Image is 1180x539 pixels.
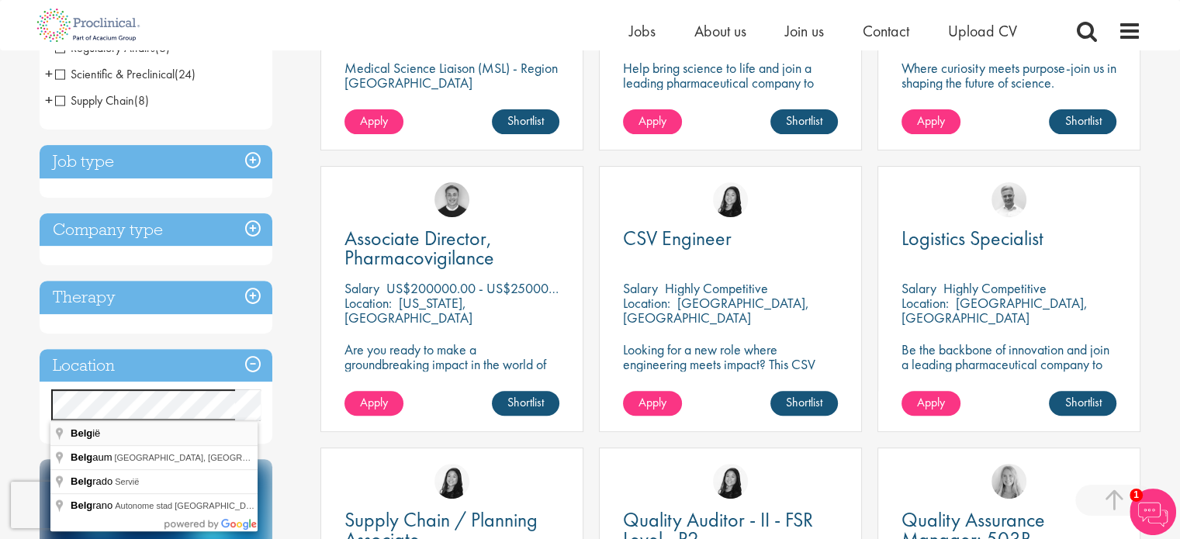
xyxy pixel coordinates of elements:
p: Where curiosity meets purpose-join us in shaping the future of science. [901,60,1116,90]
p: [GEOGRAPHIC_DATA], [GEOGRAPHIC_DATA] [623,294,809,327]
a: Apply [901,391,960,416]
p: Highly Competitive [943,279,1047,297]
span: 1 [1130,489,1143,502]
span: Apply [638,112,666,129]
span: ië [71,427,102,439]
h3: Company type [40,213,272,247]
span: Apply [360,394,388,410]
h3: Therapy [40,281,272,314]
a: Apply [901,109,960,134]
a: Shortlist [770,391,838,416]
span: + [45,88,53,112]
span: Scientific & Preclinical [55,66,196,82]
span: Scientific & Preclinical [55,66,175,82]
span: (8) [134,92,149,109]
span: Location: [344,294,392,312]
img: Joshua Bye [991,182,1026,217]
a: Join us [785,21,824,41]
a: Shortlist [492,391,559,416]
span: Belg [71,451,92,463]
img: Bo Forsen [434,182,469,217]
span: Belg [71,475,92,487]
span: Belg [71,499,92,511]
a: Shortlist [1049,391,1116,416]
h3: Location [40,349,272,382]
a: Apply [623,391,682,416]
span: Apply [917,394,945,410]
span: (24) [175,66,196,82]
p: Looking for a new role where engineering meets impact? This CSV Engineer role is calling your name! [623,342,838,386]
img: Numhom Sudsok [434,464,469,499]
p: Help bring science to life and join a leading pharmaceutical company to play a key role in delive... [623,60,838,134]
span: Salary [623,279,658,297]
p: US$200000.00 - US$250000.00 per annum [386,279,634,297]
a: Shortlist [492,109,559,134]
span: Supply Chain [55,92,134,109]
span: Servië [115,477,139,486]
span: [GEOGRAPHIC_DATA], [GEOGRAPHIC_DATA] [114,453,296,462]
span: Apply [360,112,388,129]
p: [GEOGRAPHIC_DATA], [GEOGRAPHIC_DATA] [901,294,1088,327]
img: Numhom Sudsok [713,464,748,499]
a: About us [694,21,746,41]
a: Contact [863,21,909,41]
h3: Job type [40,145,272,178]
p: Are you ready to make a groundbreaking impact in the world of biotechnology? Join a growing compa... [344,342,559,416]
a: Apply [623,109,682,134]
a: Associate Director, Pharmacovigilance [344,229,559,268]
a: Shortlist [1049,109,1116,134]
iframe: reCAPTCHA [11,482,209,528]
span: CSV Engineer [623,225,732,251]
span: Supply Chain [55,92,149,109]
p: Medical Science Liaison (MSL) - Region [GEOGRAPHIC_DATA] [344,60,559,90]
img: Chatbot [1130,489,1176,535]
span: rado [71,475,115,487]
a: CSV Engineer [623,229,838,248]
img: Numhom Sudsok [713,182,748,217]
img: Shannon Briggs [991,464,1026,499]
span: Logistics Specialist [901,225,1043,251]
span: Associate Director, Pharmacovigilance [344,225,494,271]
p: Be the backbone of innovation and join a leading pharmaceutical company to help keep life-changin... [901,342,1116,401]
span: Location: [623,294,670,312]
span: Apply [638,394,666,410]
span: Belg [71,427,92,439]
span: rano [71,499,115,511]
span: Apply [917,112,945,129]
a: Apply [344,391,403,416]
a: Shortlist [770,109,838,134]
span: + [45,62,53,85]
a: Jobs [629,21,656,41]
a: Apply [344,109,403,134]
a: Logistics Specialist [901,229,1116,248]
span: Location: [901,294,949,312]
span: aum [71,451,114,463]
p: [US_STATE], [GEOGRAPHIC_DATA] [344,294,472,327]
span: Autonome stad [GEOGRAPHIC_DATA], [GEOGRAPHIC_DATA] [115,501,357,510]
p: Highly Competitive [665,279,768,297]
span: Salary [901,279,936,297]
span: Salary [344,279,379,297]
a: Upload CV [948,21,1017,41]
